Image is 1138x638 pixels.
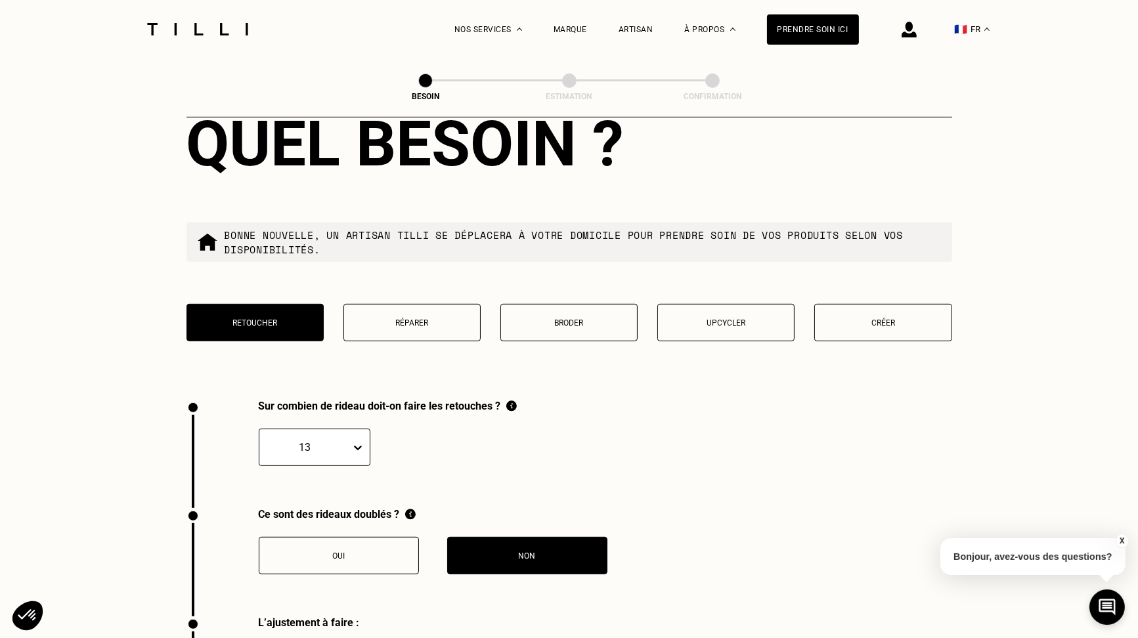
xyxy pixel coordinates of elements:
[259,537,419,574] button: Oui
[351,318,473,328] p: Réparer
[657,304,795,341] button: Upcycler
[186,304,324,341] button: Retoucher
[360,92,491,101] div: Besoin
[821,318,944,328] p: Créer
[517,28,522,31] img: Menu déroulant
[506,400,517,412] img: Comment compter le nombre de rideaux ?
[405,508,416,521] img: Qu'est ce qu'une doublure ?
[225,228,942,257] p: Bonne nouvelle, un artisan tilli se déplacera à votre domicile pour prendre soin de vos produits ...
[343,304,481,341] button: Réparer
[940,538,1126,575] p: Bonjour, avez-vous des questions?
[447,537,607,574] button: Non
[259,616,952,629] div: L’ajustement à faire :
[142,23,253,35] img: Logo du service de couturière Tilli
[259,508,607,521] div: Ce sont des rideaux doublés ?
[814,304,952,341] button: Créer
[730,28,735,31] img: Menu déroulant à propos
[500,304,638,341] button: Broder
[259,400,517,412] div: Sur combien de rideau doit-on faire les retouches ?
[665,318,787,328] p: Upcycler
[266,551,412,561] div: Oui
[197,232,218,253] img: commande à domicile
[194,318,317,328] p: Retoucher
[1115,534,1128,548] button: X
[504,92,635,101] div: Estimation
[619,25,653,34] a: Artisan
[984,28,990,31] img: menu déroulant
[508,318,630,328] p: Broder
[186,107,952,181] div: Quel besoin ?
[647,92,778,101] div: Confirmation
[902,22,917,37] img: icône connexion
[767,14,859,45] a: Prendre soin ici
[454,551,600,561] div: Non
[955,23,968,35] span: 🇫🇷
[554,25,587,34] a: Marque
